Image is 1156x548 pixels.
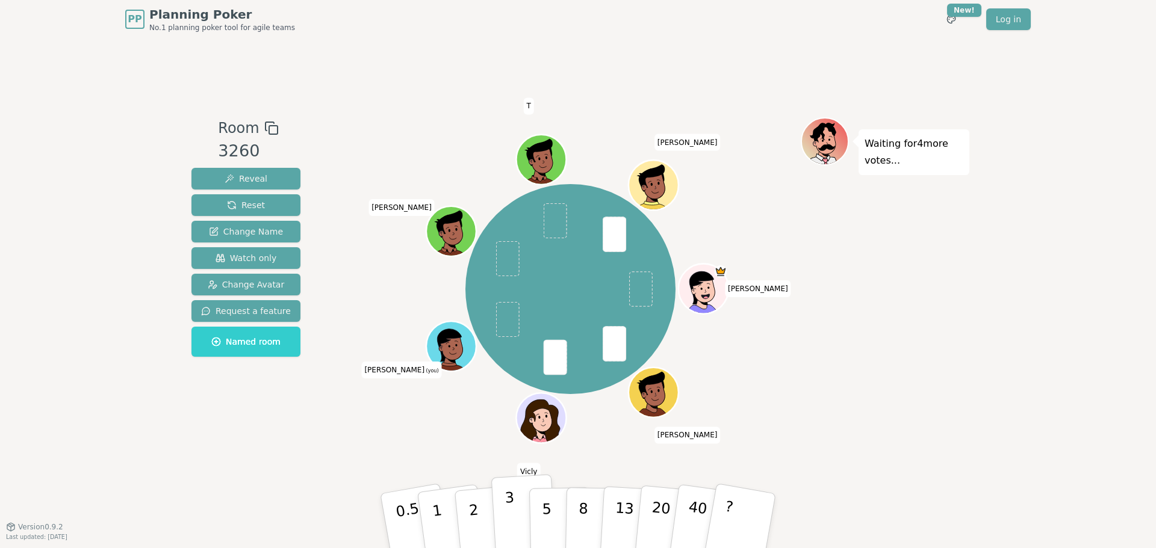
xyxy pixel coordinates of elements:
button: Click to change your avatar [427,323,474,370]
button: Reset [191,194,300,216]
a: PPPlanning PokerNo.1 planning poker tool for agile teams [125,6,295,32]
span: Click to change your name [725,280,791,297]
span: Click to change your name [517,463,540,480]
a: Log in [986,8,1031,30]
button: New! [940,8,962,30]
button: Version0.9.2 [6,522,63,532]
span: Request a feature [201,305,291,317]
button: Named room [191,327,300,357]
span: Reset [227,199,265,211]
div: 3260 [218,139,278,164]
button: Watch only [191,247,300,269]
span: Click to change your name [368,199,435,216]
span: PP [128,12,141,26]
button: Change Name [191,221,300,242]
span: No.1 planning poker tool for agile teams [149,23,295,32]
span: Click to change your name [524,98,534,115]
span: Click to change your name [654,427,721,444]
span: Room [218,117,259,139]
span: Change Avatar [208,279,285,291]
span: Gary is the host [714,265,727,278]
button: Change Avatar [191,274,300,295]
span: Change Name [209,226,283,238]
span: Click to change your name [361,362,441,378]
span: Last updated: [DATE] [6,534,67,540]
p: Waiting for 4 more votes... [865,135,963,169]
span: Planning Poker [149,6,295,23]
span: Click to change your name [654,134,721,151]
span: Named room [211,336,281,348]
span: Reveal [225,173,267,185]
button: Reveal [191,168,300,189]
span: Version 0.9.2 [18,522,63,532]
span: (you) [424,368,439,374]
div: New! [947,4,981,17]
button: Request a feature [191,300,300,322]
span: Watch only [216,252,277,264]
